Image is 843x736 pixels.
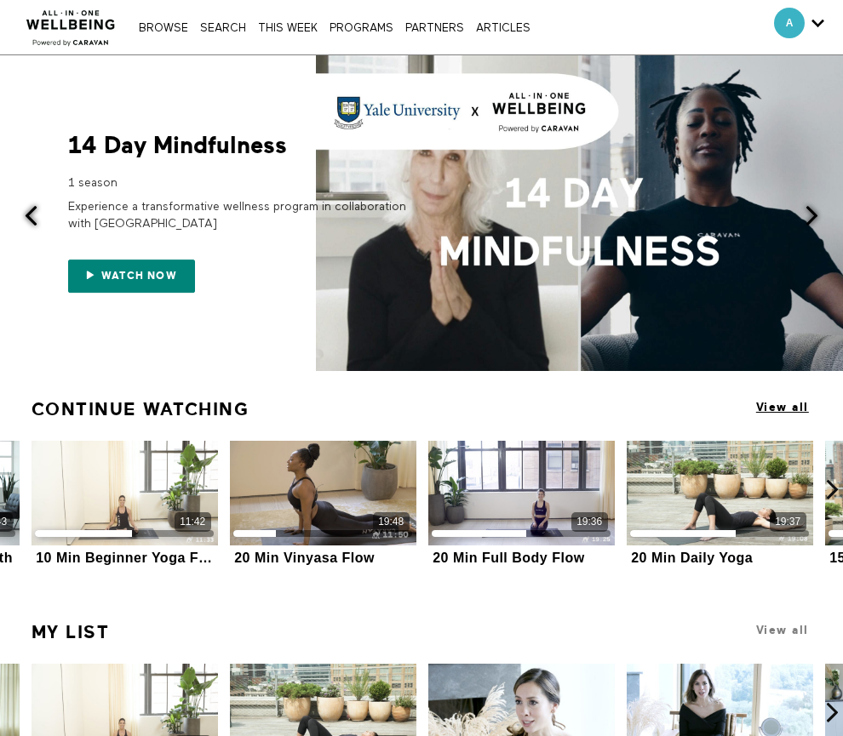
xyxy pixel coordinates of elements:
[378,515,404,529] div: 19:48
[756,624,809,636] a: View all
[180,515,205,529] div: 11:42
[230,441,416,568] a: 20 Min Vinyasa Flow19:4820 Min Vinyasa Flow
[756,401,809,414] a: View all
[631,550,753,566] div: 20 Min Daily Yoga
[32,614,110,650] a: My list
[32,391,249,427] a: Continue Watching
[775,515,800,529] div: 19:37
[36,550,213,566] div: 10 Min Beginner Yoga Flow
[254,23,322,34] a: THIS WEEK
[472,23,535,34] a: ARTICLES
[234,550,375,566] div: 20 Min Vinyasa Flow
[135,19,534,36] nav: Primary
[627,441,813,568] a: 20 Min Daily Yoga19:3720 Min Daily Yoga
[576,515,602,529] div: 19:36
[325,23,398,34] a: PROGRAMS
[135,23,192,34] a: Browse
[32,441,218,568] a: 10 Min Beginner Yoga Flow11:4210 Min Beginner Yoga Flow
[401,23,468,34] a: PARTNERS
[428,441,615,568] a: 20 Min Full Body Flow19:3620 Min Full Body Flow
[196,23,250,34] a: Search
[433,550,585,566] div: 20 Min Full Body Flow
